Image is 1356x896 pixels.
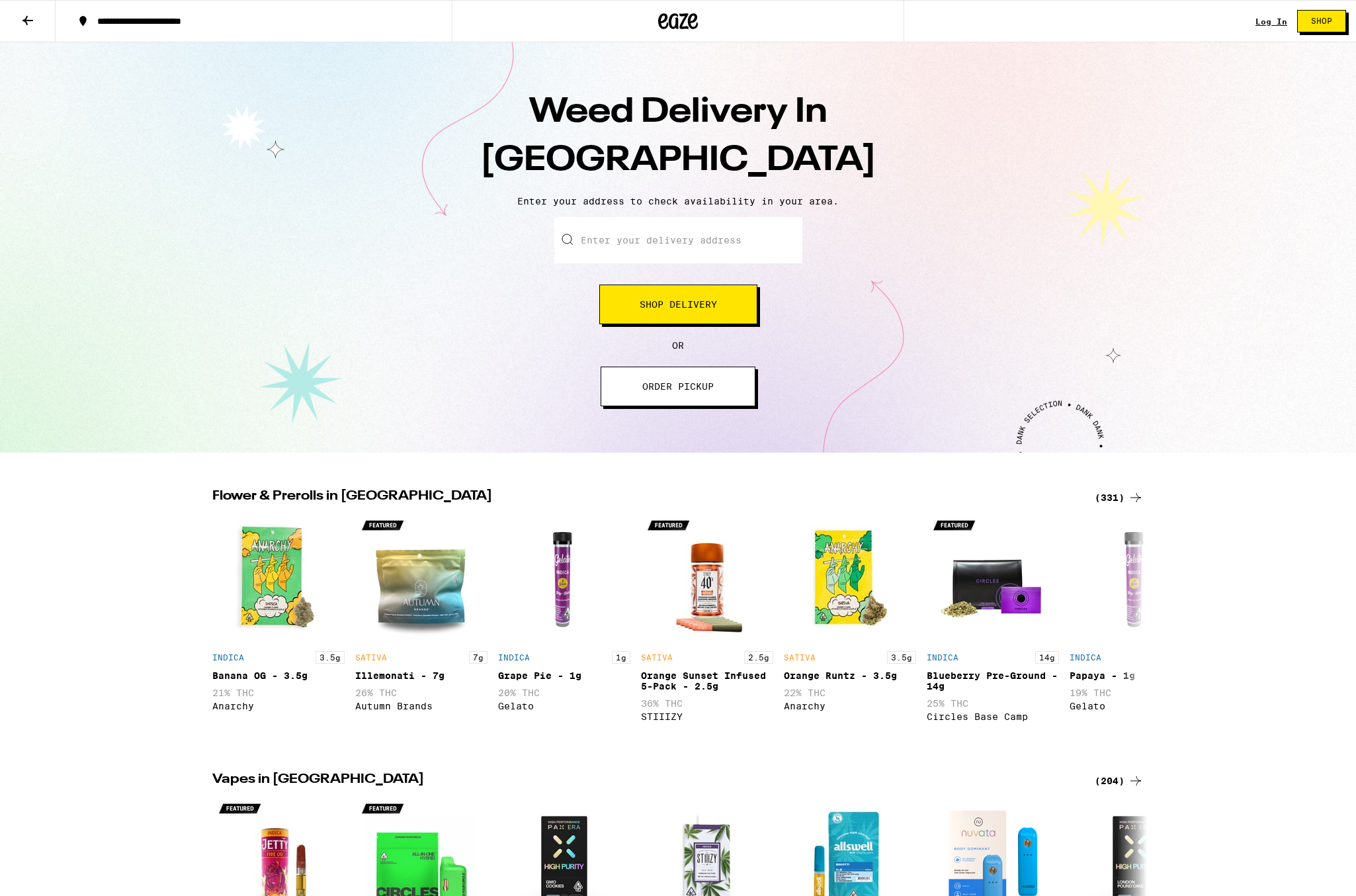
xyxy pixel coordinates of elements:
p: 3.5g [887,651,916,664]
div: Blueberry Pre-Ground - 14g [927,670,1059,692]
p: INDICA [927,653,958,662]
button: ORDER PICKUP [601,367,755,406]
p: 7g [469,651,487,664]
p: 26% THC [355,688,487,698]
p: 14g [1035,651,1059,664]
div: Open page for Orange Runtz - 3.5g from Anarchy [784,512,916,740]
p: SATIVA [641,653,673,662]
a: (204) [1095,773,1144,789]
div: Anarchy [784,701,916,711]
h2: Flower & Prerolls in [GEOGRAPHIC_DATA] [212,490,1079,506]
div: Banana OG - 3.5g [212,670,345,681]
p: 2.5g [744,651,773,664]
img: Gelato - Grape Pie - 1g [498,512,630,645]
span: ORDER PICKUP [642,382,714,391]
p: 20% THC [498,688,630,698]
img: STIIIZY - Orange Sunset Infused 5-Pack - 2.5g [641,512,773,645]
img: Anarchy - Banana OG - 3.5g [212,512,345,645]
span: Shop [1311,17,1332,25]
p: INDICA [212,653,244,662]
div: Illemonati - 7g [355,670,487,681]
a: (331) [1095,490,1144,506]
div: Circles Base Camp [927,711,1059,722]
p: SATIVA [784,653,816,662]
p: INDICA [498,653,530,662]
div: Gelato [1070,701,1202,711]
p: 3.5g [316,651,345,664]
p: INDICA [1070,653,1101,662]
div: Grape Pie - 1g [498,670,630,681]
div: Open page for Illemonati - 7g from Autumn Brands [355,512,487,740]
a: Shop [1287,10,1356,32]
div: Papaya - 1g [1070,670,1202,681]
div: Open page for Banana OG - 3.5g from Anarchy [212,512,345,740]
p: Enter your address to check availability in your area. [13,196,1343,206]
p: SATIVA [355,653,387,662]
div: Open page for Orange Sunset Infused 5-Pack - 2.5g from STIIIZY [641,512,773,740]
div: STIIIZY [641,711,773,722]
img: Circles Base Camp - Blueberry Pre-Ground - 14g [927,512,1059,645]
h2: Vapes in [GEOGRAPHIC_DATA] [212,773,1079,789]
h1: Weed Delivery In [446,89,910,185]
div: Open page for Blueberry Pre-Ground - 14g from Circles Base Camp [927,512,1059,740]
p: 22% THC [784,688,916,698]
p: 25% THC [927,698,1059,709]
div: Open page for Papaya - 1g from Gelato [1070,512,1202,740]
div: Anarchy [212,701,345,711]
div: Orange Runtz - 3.5g [784,670,916,681]
img: Autumn Brands - Illemonati - 7g [355,512,487,645]
p: 36% THC [641,698,773,709]
span: [GEOGRAPHIC_DATA] [480,144,876,178]
p: 21% THC [212,688,345,698]
div: Open page for Grape Pie - 1g from Gelato [498,512,630,740]
img: Anarchy - Orange Runtz - 3.5g [784,512,916,645]
div: Orange Sunset Infused 5-Pack - 2.5g [641,670,773,692]
span: OR [672,340,684,351]
button: Shop Delivery [599,285,757,324]
img: Gelato - Papaya - 1g [1070,512,1202,645]
p: 19% THC [1070,688,1202,698]
p: 1g [612,651,630,664]
div: Gelato [498,701,630,711]
a: Log In [1255,17,1287,26]
input: Enter your delivery address [554,217,802,263]
div: Autumn Brands [355,701,487,711]
span: Shop Delivery [640,300,717,309]
button: Shop [1297,10,1346,32]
